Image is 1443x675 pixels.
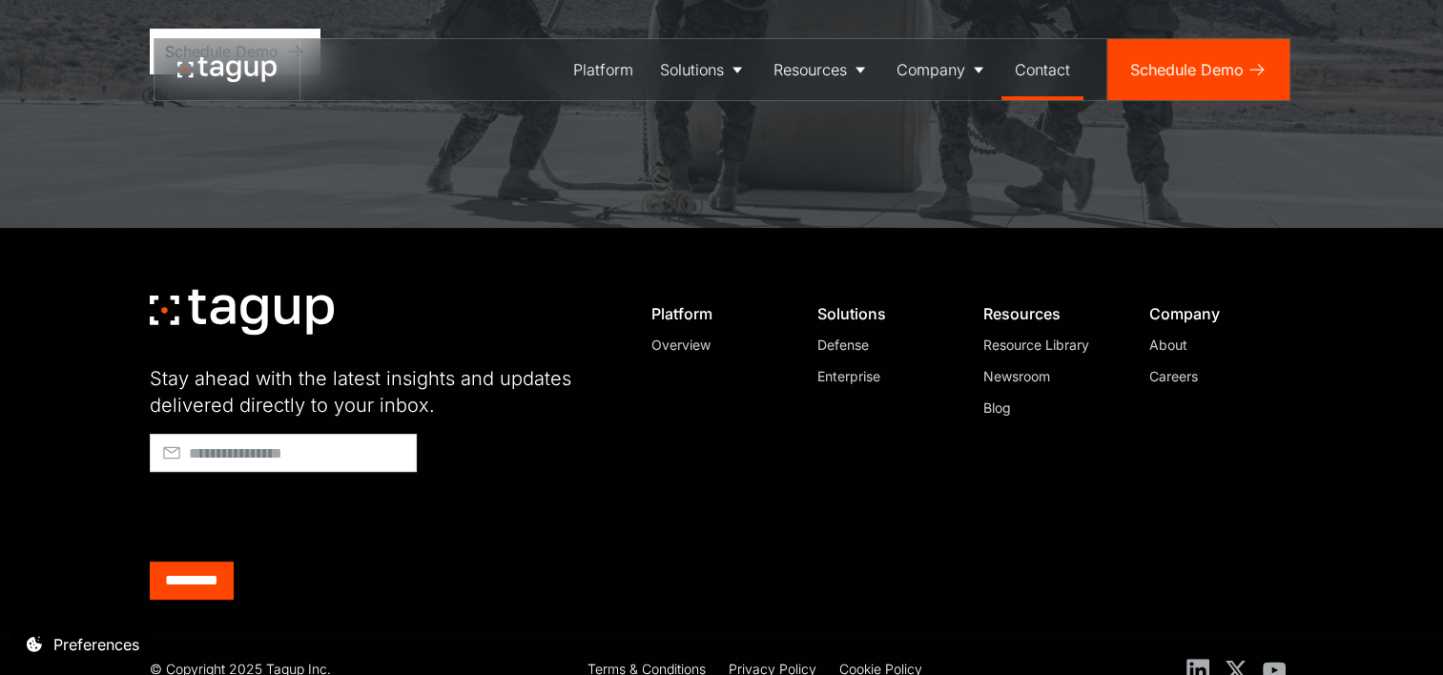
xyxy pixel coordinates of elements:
[1149,304,1279,323] div: Company
[1149,366,1279,386] a: Careers
[817,366,947,386] a: Enterprise
[897,58,965,81] div: Company
[1107,39,1289,100] a: Schedule Demo
[651,335,781,355] a: Overview
[647,39,760,100] a: Solutions
[983,304,1113,323] div: Resources
[983,335,1113,355] a: Resource Library
[1001,39,1083,100] a: Contact
[560,39,647,100] a: Platform
[773,58,847,81] div: Resources
[760,39,883,100] a: Resources
[150,480,440,554] iframe: reCAPTCHA
[883,39,1001,100] a: Company
[817,304,947,323] div: Solutions
[150,434,608,600] form: Footer - Early Access
[817,335,947,355] a: Defense
[1149,335,1279,355] a: About
[573,58,633,81] div: Platform
[150,365,608,419] div: Stay ahead with the latest insights and updates delivered directly to your inbox.
[983,398,1113,418] a: Blog
[983,366,1113,386] a: Newsroom
[1015,58,1070,81] div: Contact
[660,58,724,81] div: Solutions
[651,304,781,323] div: Platform
[53,633,139,656] div: Preferences
[1130,58,1244,81] div: Schedule Demo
